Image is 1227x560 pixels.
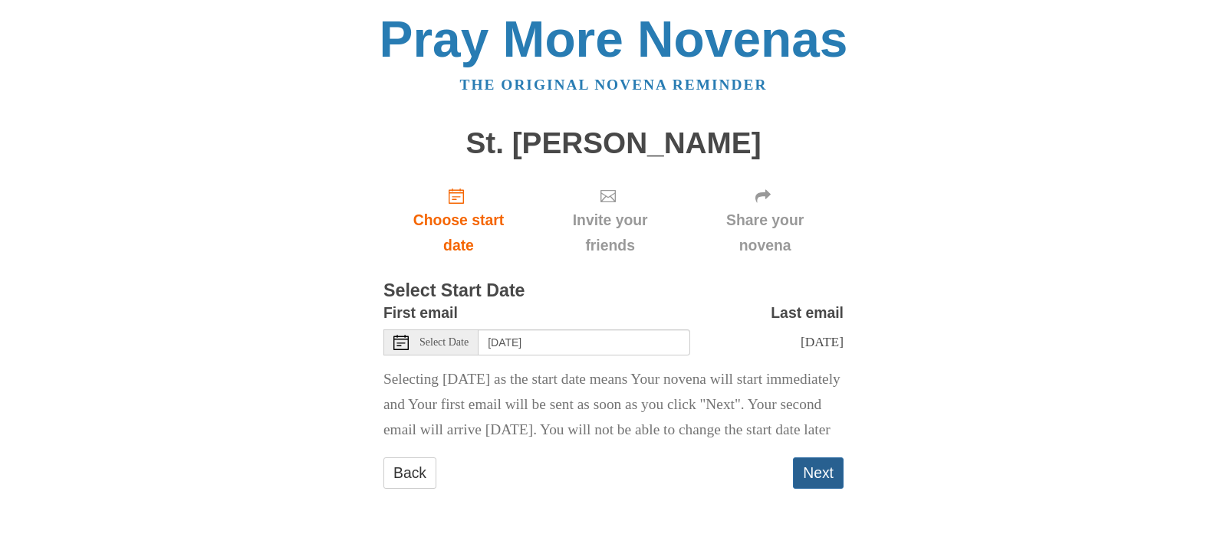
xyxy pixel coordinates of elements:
span: Choose start date [399,208,518,258]
p: Selecting [DATE] as the start date means Your novena will start immediately and Your first email ... [383,367,844,443]
input: Use the arrow keys to pick a date [479,329,690,355]
span: [DATE] [801,334,844,349]
a: Choose start date [383,175,534,266]
label: First email [383,300,458,326]
div: Click "Next" to confirm your start date first. [686,175,844,266]
div: Click "Next" to confirm your start date first. [534,175,686,266]
a: Back [383,457,436,489]
a: Pray More Novenas [380,11,848,67]
a: The original novena reminder [460,77,768,93]
span: Select Date [419,337,469,348]
h3: Select Start Date [383,281,844,301]
h1: St. [PERSON_NAME] [383,127,844,160]
span: Invite your friends [549,208,671,258]
span: Share your novena [702,208,828,258]
button: Next [793,457,844,489]
label: Last email [771,300,844,326]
